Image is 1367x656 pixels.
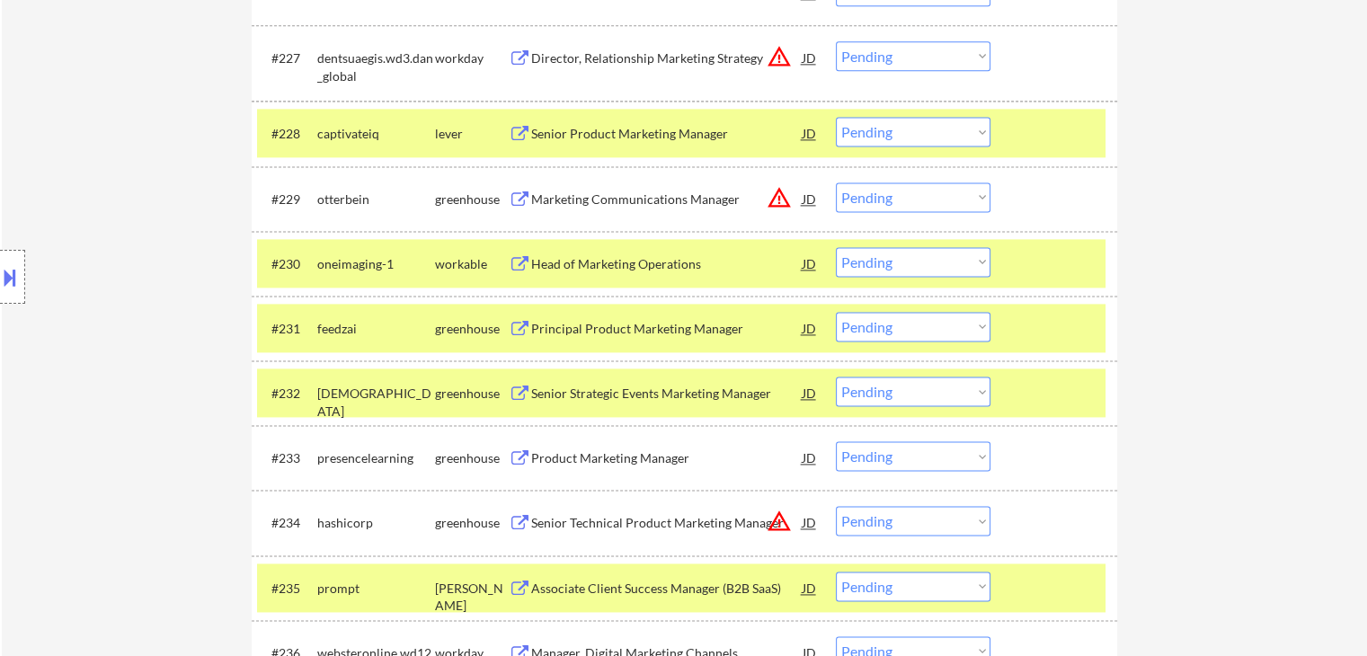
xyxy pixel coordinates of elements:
button: warning_amber [767,185,792,210]
div: JD [801,41,819,74]
div: JD [801,182,819,215]
div: greenhouse [435,385,509,403]
div: greenhouse [435,191,509,208]
div: dentsuaegis.wd3.dan_global [317,49,435,84]
div: workable [435,255,509,273]
div: JD [801,572,819,604]
div: JD [801,117,819,149]
div: JD [801,247,819,279]
div: #235 [271,580,303,598]
button: warning_amber [767,44,792,69]
div: greenhouse [435,449,509,467]
div: Product Marketing Manager [531,449,803,467]
div: hashicorp [317,514,435,532]
div: greenhouse [435,514,509,532]
div: lever [435,125,509,143]
div: Principal Product Marketing Manager [531,320,803,338]
div: Marketing Communications Manager [531,191,803,208]
div: greenhouse [435,320,509,338]
div: Director, Relationship Marketing Strategy [531,49,803,67]
div: Head of Marketing Operations [531,255,803,273]
div: oneimaging-1 [317,255,435,273]
div: prompt [317,580,435,598]
div: Senior Strategic Events Marketing Manager [531,385,803,403]
div: [DEMOGRAPHIC_DATA] [317,385,435,420]
button: warning_amber [767,509,792,534]
div: #227 [271,49,303,67]
div: #234 [271,514,303,532]
div: otterbein [317,191,435,208]
div: JD [801,506,819,538]
div: JD [801,312,819,344]
div: Senior Product Marketing Manager [531,125,803,143]
div: presencelearning [317,449,435,467]
div: Associate Client Success Manager (B2B SaaS) [531,580,803,598]
div: workday [435,49,509,67]
div: JD [801,377,819,409]
div: captivateiq [317,125,435,143]
div: #233 [271,449,303,467]
div: feedzai [317,320,435,338]
div: [PERSON_NAME] [435,580,509,615]
div: JD [801,441,819,474]
div: Senior Technical Product Marketing Manager [531,514,803,532]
